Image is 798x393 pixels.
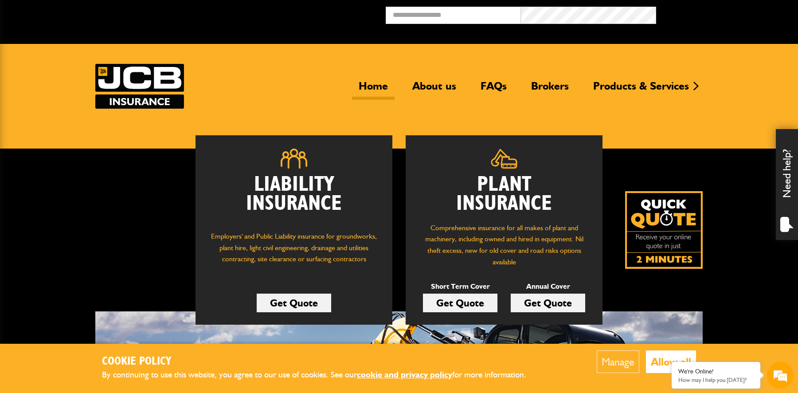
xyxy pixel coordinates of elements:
a: Get Quote [257,294,331,312]
p: Short Term Cover [423,281,497,292]
h2: Plant Insurance [419,175,589,213]
a: FAQs [474,79,513,100]
h2: Liability Insurance [209,175,379,222]
a: About us [406,79,463,100]
button: Manage [597,350,639,373]
p: Annual Cover [511,281,585,292]
button: Broker Login [656,7,791,20]
p: By continuing to use this website, you agree to our use of cookies. See our for more information. [102,368,541,382]
a: Get Quote [511,294,585,312]
p: How may I help you today? [678,377,754,383]
div: We're Online! [678,368,754,375]
a: Get Quote [423,294,497,312]
a: Get your insurance quote isn just 2-minutes [625,191,703,269]
div: Need help? [776,129,798,240]
h2: Cookie Policy [102,355,541,369]
button: Allow all [646,350,696,373]
a: JCB Insurance Services [95,64,184,109]
a: Home [352,79,395,100]
a: Products & Services [587,79,696,100]
p: Employers' and Public Liability insurance for groundworks, plant hire, light civil engineering, d... [209,231,379,273]
a: Brokers [524,79,575,100]
p: Comprehensive insurance for all makes of plant and machinery, including owned and hired in equipm... [419,222,589,267]
a: cookie and privacy policy [357,369,452,380]
img: Quick Quote [625,191,703,269]
img: JCB Insurance Services logo [95,64,184,109]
